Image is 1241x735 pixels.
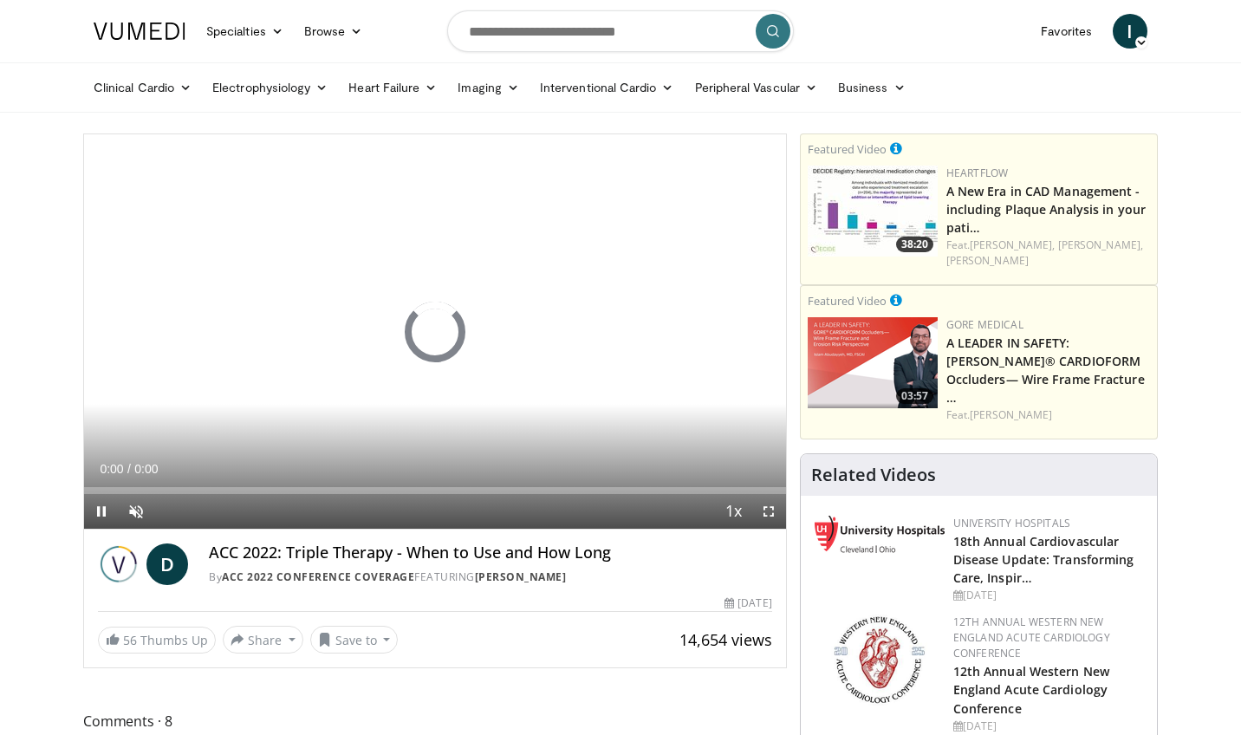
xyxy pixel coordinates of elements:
input: Search topics, interventions [447,10,794,52]
a: [PERSON_NAME] [946,253,1029,268]
a: [PERSON_NAME], [970,237,1055,252]
div: [DATE] [724,595,771,611]
a: 12th Annual Western New England Acute Cardiology Conference [953,615,1110,660]
a: Business [828,70,916,105]
a: Specialties [196,14,294,49]
a: Gore Medical [946,317,1023,332]
span: 03:57 [896,388,933,404]
img: ACC 2022 Conference Coverage [98,543,140,585]
button: Unmute [119,494,153,529]
button: Fullscreen [751,494,786,529]
div: By FEATURING [209,569,772,585]
span: 38:20 [896,237,933,252]
div: [DATE] [953,719,1143,734]
div: Feat. [946,237,1150,269]
a: [PERSON_NAME], [1058,237,1143,252]
a: Favorites [1030,14,1102,49]
a: [PERSON_NAME] [970,407,1052,422]
span: 56 [123,632,137,648]
div: Progress Bar [84,487,786,494]
a: 03:57 [808,317,938,408]
a: Browse [294,14,374,49]
a: Imaging [447,70,530,105]
a: A LEADER IN SAFETY: [PERSON_NAME]® CARDIOFORM Occluders— Wire Frame Fracture … [946,335,1145,406]
a: 12th Annual Western New England Acute Cardiology Conference [953,663,1109,716]
a: 18th Annual Cardiovascular Disease Update: Transforming Care, Inspir… [953,533,1134,586]
a: 38:20 [808,166,938,257]
button: Share [223,626,303,654]
div: Feat. [946,407,1150,423]
a: Heart Failure [338,70,447,105]
h4: ACC 2022: Triple Therapy - When to Use and How Long [209,543,772,563]
span: 0:00 [134,462,158,476]
a: [PERSON_NAME] [475,569,567,584]
img: 738d0e2d-290f-4d89-8861-908fb8b721dc.150x105_q85_crop-smart_upscale.jpg [808,166,938,257]
span: 0:00 [100,462,123,476]
a: Clinical Cardio [83,70,202,105]
img: 9990610e-7b98-4a1a-8e13-3eef897f3a0c.png.150x105_q85_crop-smart_upscale.png [808,317,938,408]
a: A New Era in CAD Management - including Plaque Analysis in your pati… [946,183,1146,236]
small: Featured Video [808,141,887,157]
button: Pause [84,494,119,529]
a: 56 Thumbs Up [98,627,216,654]
span: / [127,462,131,476]
img: 0954f259-7907-4053-a817-32a96463ecc8.png.150x105_q85_autocrop_double_scale_upscale_version-0.2.png [831,615,927,706]
button: Save to [310,626,399,654]
img: 4dda5019-df37-4809-8c64-bdc3c4697fb4.png.150x105_q85_autocrop_double_scale_upscale_version-0.2.png [815,516,945,553]
a: University Hospitals [953,516,1070,530]
a: D [146,543,188,585]
a: I [1113,14,1147,49]
button: Playback Rate [717,494,751,529]
a: Heartflow [946,166,1009,180]
video-js: Video Player [84,134,786,530]
small: Featured Video [808,293,887,309]
h4: Related Videos [811,465,936,485]
span: 14,654 views [679,629,772,650]
div: [DATE] [953,588,1143,603]
img: VuMedi Logo [94,23,185,40]
span: Comments 8 [83,710,787,732]
a: Electrophysiology [202,70,338,105]
a: Interventional Cardio [530,70,685,105]
a: Peripheral Vascular [685,70,828,105]
a: ACC 2022 Conference Coverage [222,569,414,584]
